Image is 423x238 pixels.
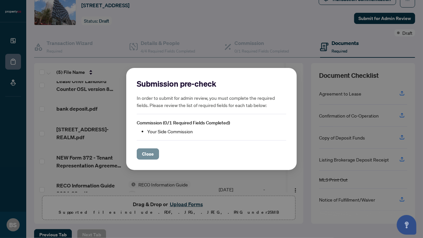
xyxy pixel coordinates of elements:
[137,78,286,89] h2: Submission pre-check
[142,149,154,159] span: Close
[147,128,286,135] li: Your Side Commission
[137,120,230,126] span: Commission (0/1 Required Fields Completed)
[397,215,416,235] button: Open asap
[137,148,159,160] button: Close
[137,94,286,109] h5: In order to submit for admin review, you must complete the required fields. Please review the lis...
